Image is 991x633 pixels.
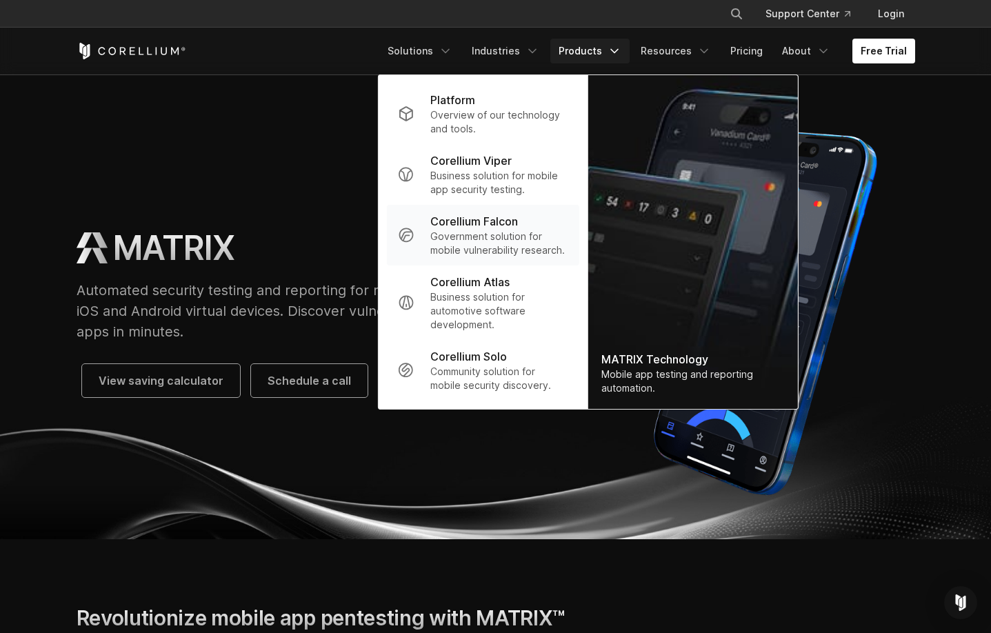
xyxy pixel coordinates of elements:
p: Corellium Falcon [430,213,518,230]
a: Schedule a call [251,364,368,397]
div: Open Intercom Messenger [944,586,977,619]
button: Search [724,1,749,26]
div: Navigation Menu [379,39,915,63]
h1: MATRIX [113,228,234,269]
p: Business solution for mobile app security testing. [430,169,568,197]
a: Corellium Atlas Business solution for automotive software development. [386,265,579,340]
div: Mobile app testing and reporting automation. [601,368,783,395]
p: Corellium Viper [430,152,512,169]
p: Automated security testing and reporting for mobile apps, powered by iOS and Android virtual devi... [77,280,554,342]
a: Resources [632,39,719,63]
span: Schedule a call [268,372,351,389]
a: About [774,39,839,63]
img: Matrix_WebNav_1x [588,75,797,409]
p: Corellium Solo [430,348,507,365]
a: Corellium Solo Community solution for mobile security discovery. [386,340,579,401]
div: MATRIX Technology [601,351,783,368]
p: Platform [430,92,475,108]
div: Navigation Menu [713,1,915,26]
a: Pricing [722,39,771,63]
a: Login [867,1,915,26]
span: View saving calculator [99,372,223,389]
p: Community solution for mobile security discovery. [430,365,568,392]
p: Government solution for mobile vulnerability research. [430,230,568,257]
p: Corellium Atlas [430,274,510,290]
a: Solutions [379,39,461,63]
a: Corellium Viper Business solution for mobile app security testing. [386,144,579,205]
h2: Revolutionize mobile app pentesting with MATRIX™ [77,605,626,631]
a: Platform Overview of our technology and tools. [386,83,579,144]
a: Corellium Home [77,43,186,59]
a: MATRIX Technology Mobile app testing and reporting automation. [588,75,797,409]
a: Industries [463,39,548,63]
p: Business solution for automotive software development. [430,290,568,332]
a: View saving calculator [82,364,240,397]
img: MATRIX Logo [77,232,108,263]
a: Corellium Falcon Government solution for mobile vulnerability research. [386,205,579,265]
a: Support Center [754,1,861,26]
p: Overview of our technology and tools. [430,108,568,136]
a: Free Trial [852,39,915,63]
a: Products [550,39,630,63]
